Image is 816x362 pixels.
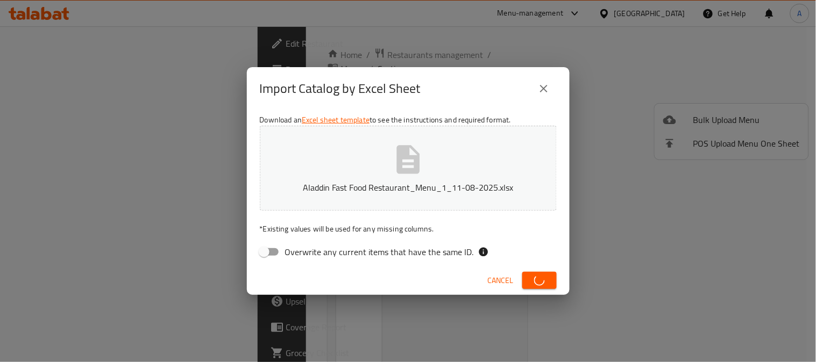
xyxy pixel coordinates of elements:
[276,181,540,194] p: Aladdin Fast Food Restaurant_Menu_1_11-08-2025.xlsx
[302,113,370,127] a: Excel sheet template
[484,271,518,291] button: Cancel
[247,110,570,266] div: Download an to see the instructions and required format.
[531,76,557,102] button: close
[285,245,474,258] span: Overwrite any current items that have the same ID.
[260,80,421,97] h2: Import Catalog by Excel Sheet
[260,223,557,234] p: Existing values will be used for any missing columns.
[260,126,557,211] button: Aladdin Fast Food Restaurant_Menu_1_11-08-2025.xlsx
[478,247,489,257] svg: If the overwrite option isn't selected, then the items that match an existing ID will be ignored ...
[488,274,514,287] span: Cancel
